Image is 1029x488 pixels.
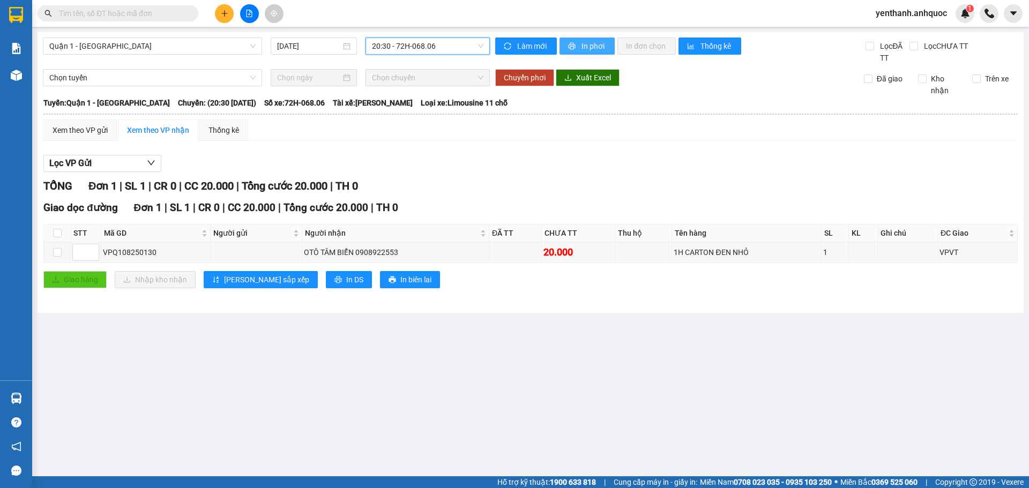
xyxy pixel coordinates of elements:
span: ĐC Giao [941,227,1006,239]
span: Tổng cước 20.000 [284,201,368,214]
span: | [926,476,927,488]
img: phone-icon [985,9,994,18]
th: CHƯA TT [542,224,615,242]
span: Lọc CHƯA TT [920,40,970,52]
th: Tên hàng [672,224,821,242]
span: | [330,179,333,192]
span: Tài xế: [PERSON_NAME] [333,97,413,109]
button: Chuyển phơi [495,69,554,86]
span: yenthanh.anhquoc [867,6,956,20]
img: warehouse-icon [11,393,22,404]
span: TỔNG [43,179,72,192]
span: message [11,466,21,476]
span: In biên lai [400,274,431,286]
span: 1 [968,5,972,12]
button: bar-chartThống kê [678,37,741,55]
span: Người nhận [305,227,478,239]
span: Làm mới [517,40,548,52]
button: syncLàm mới [495,37,557,55]
button: caret-down [1004,4,1023,23]
span: printer [568,42,577,51]
button: file-add [240,4,259,23]
button: sort-ascending[PERSON_NAME] sắp xếp [204,271,318,288]
span: In phơi [581,40,606,52]
span: SL 1 [125,179,146,192]
div: VPQ108250130 [103,246,208,258]
span: down [147,159,155,167]
sup: 1 [966,5,974,12]
button: downloadXuất Excel [556,69,620,86]
th: Thu hộ [615,224,673,242]
span: | [604,476,606,488]
button: uploadGiao hàng [43,271,107,288]
input: Tìm tên, số ĐT hoặc mã đơn [59,7,185,19]
img: logo-vxr [9,7,23,23]
span: file-add [245,10,253,17]
span: Miền Bắc [840,476,918,488]
span: printer [334,276,342,284]
span: | [278,201,281,214]
span: | [148,179,151,192]
strong: 0369 525 060 [871,478,918,486]
span: Giao dọc đường [43,201,118,214]
span: ⚪️ [834,480,838,484]
span: | [222,201,225,214]
span: search [44,10,52,17]
div: 1H CARTON ĐEN NHỎ [674,246,819,258]
span: Số xe: 72H-068.06 [264,97,325,109]
span: TH 0 [335,179,358,192]
div: 20.000 [543,245,613,260]
div: Thống kê [208,124,239,136]
img: solution-icon [11,43,22,54]
button: printerIn phơi [560,37,615,55]
th: KL [849,224,877,242]
input: Chọn ngày [277,72,341,84]
span: aim [270,10,278,17]
span: Miền Nam [700,476,832,488]
span: | [165,201,167,214]
span: Đơn 1 [88,179,117,192]
div: VPVT [939,246,1016,258]
button: printerIn biên lai [380,271,440,288]
span: Cung cấp máy in - giấy in: [614,476,697,488]
span: Trên xe [981,73,1013,85]
button: Lọc VP Gửi [43,155,161,172]
span: Lọc ĐÃ TT [876,40,909,64]
span: Thống kê [700,40,733,52]
span: bar-chart [687,42,696,51]
span: | [120,179,122,192]
span: caret-down [1009,9,1018,18]
div: 1 [823,246,847,258]
span: | [371,201,374,214]
span: | [193,201,196,214]
th: STT [71,224,101,242]
span: | [236,179,239,192]
span: printer [389,276,396,284]
span: sync [504,42,513,51]
span: Quận 1 - Vũng Tàu [49,38,256,54]
span: [PERSON_NAME] sắp xếp [224,274,309,286]
span: Loại xe: Limousine 11 chỗ [421,97,508,109]
span: Xuất Excel [576,72,611,84]
div: Xem theo VP gửi [53,124,108,136]
b: Tuyến: Quận 1 - [GEOGRAPHIC_DATA] [43,99,170,107]
span: 20:30 - 72H-068.06 [372,38,483,54]
span: plus [221,10,228,17]
img: warehouse-icon [11,70,22,81]
th: SL [822,224,849,242]
span: Tổng cước 20.000 [242,179,327,192]
span: CC 20.000 [184,179,234,192]
button: aim [265,4,284,23]
span: CC 20.000 [228,201,275,214]
span: | [179,179,182,192]
span: Chuyến: (20:30 [DATE]) [178,97,256,109]
th: Ghi chú [878,224,938,242]
input: 12/08/2025 [277,40,341,52]
span: Chọn chuyến [372,70,483,86]
div: Xem theo VP nhận [127,124,189,136]
span: Chọn tuyến [49,70,256,86]
span: In DS [346,274,363,286]
span: copyright [970,478,977,486]
span: download [564,74,572,82]
img: icon-new-feature [960,9,970,18]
